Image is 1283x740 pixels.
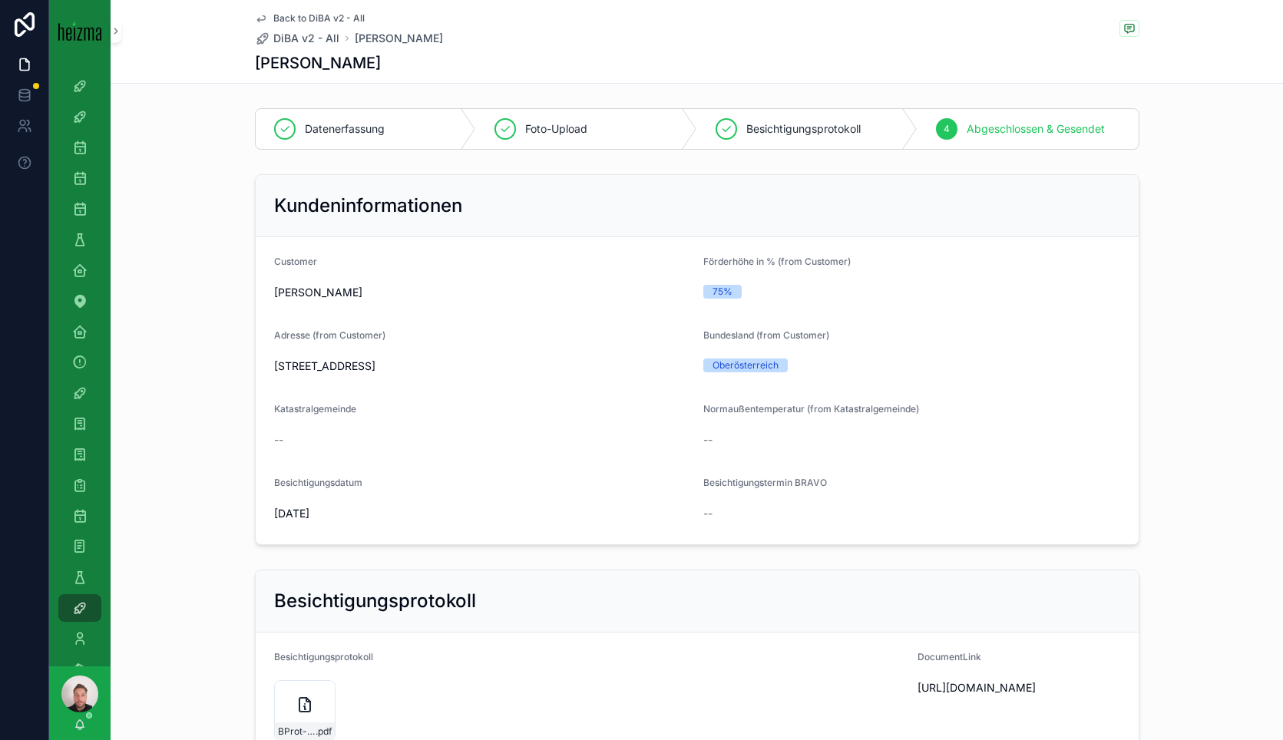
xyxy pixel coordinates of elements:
span: -- [703,432,713,448]
span: Normaußentemperatur (from Katastralgemeinde) [703,403,919,415]
h1: [PERSON_NAME] [255,52,381,74]
span: Customer [274,256,317,267]
span: Back to DiBA v2 - All [273,12,365,25]
span: Besichtigungsprotokoll [274,651,373,662]
span: -- [703,506,713,521]
span: DocumentLink [918,651,981,662]
h2: Kundeninformationen [274,193,462,218]
span: Datenerfassung [305,121,385,137]
span: Förderhöhe in % (from Customer) [703,256,851,267]
span: Besichtigungstermin BRAVO [703,477,827,488]
span: Besichtigungsprotokoll [746,121,861,137]
span: Katastralgemeinde [274,403,356,415]
span: [DATE] [274,506,691,521]
img: App logo [58,21,101,41]
span: [URL][DOMAIN_NAME] [918,680,1120,695]
span: [STREET_ADDRESS] [274,358,691,374]
span: DiBA v2 - All [273,31,339,46]
div: scrollable content [49,61,111,666]
span: -- [274,432,283,448]
a: DiBA v2 - All [255,31,339,46]
span: .pdf [316,725,332,738]
span: [PERSON_NAME] [274,285,362,300]
span: Foto-Upload [525,121,587,137]
span: Abgeschlossen & Gesendet [967,121,1105,137]
span: Besichtigungsdatum [274,477,362,488]
h2: Besichtigungsprotokoll [274,589,476,613]
span: Bundesland (from Customer) [703,329,829,341]
a: Back to DiBA v2 - All [255,12,365,25]
a: [PERSON_NAME] [355,31,443,46]
div: 75% [713,285,732,299]
span: 4 [944,123,950,135]
span: BProt-2025-07-11--1539 [278,725,316,738]
div: Oberösterreich [713,358,779,372]
span: Adresse (from Customer) [274,329,385,341]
